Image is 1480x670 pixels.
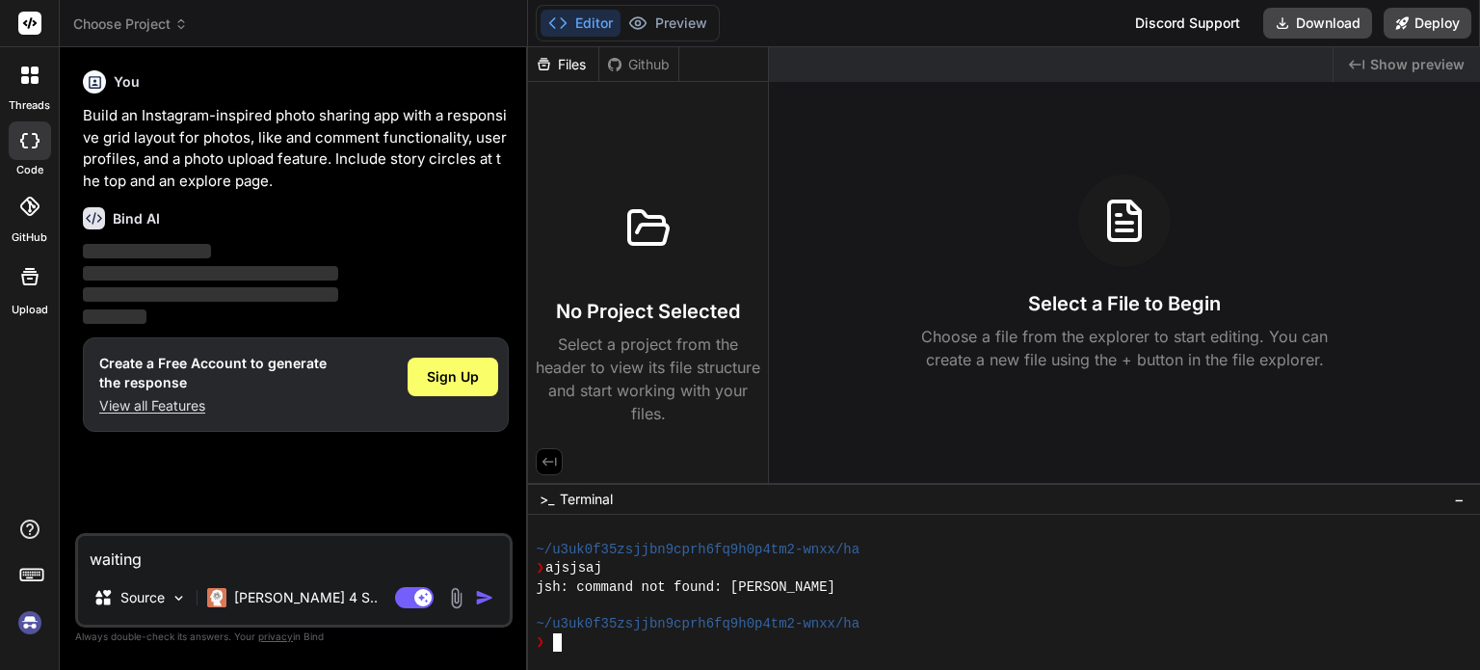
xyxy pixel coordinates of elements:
p: Always double-check its answers. Your in Bind [75,628,513,646]
h6: Bind AI [113,209,160,228]
h3: No Project Selected [556,298,740,325]
img: attachment [445,587,467,609]
textarea: waiting [78,536,510,571]
span: jsh: command not found: [PERSON_NAME] [536,578,835,597]
p: Source [120,588,165,607]
span: ~/u3uk0f35zsjjbn9cprh6fq9h0p4tm2-wnxx/ha [536,541,859,559]
span: Sign Up [427,367,479,387]
p: View all Features [99,396,327,415]
p: Build an Instagram-inspired photo sharing app with a responsive grid layout for photos, like and ... [83,105,509,192]
label: code [16,162,43,178]
img: icon [475,588,494,607]
p: [PERSON_NAME] 4 S.. [234,588,378,607]
span: ‌ [83,266,338,281]
div: Files [528,55,598,74]
button: − [1450,484,1468,515]
img: Claude 4 Sonnet [207,588,226,607]
span: Show preview [1370,55,1465,74]
span: ‌ [83,287,338,302]
span: >_ [540,490,554,509]
h3: Select a File to Begin [1028,290,1221,317]
span: ❯ [536,559,545,577]
span: − [1454,490,1465,509]
div: Discord Support [1123,8,1252,39]
span: ajsjsaj [545,559,602,577]
button: Preview [621,10,715,37]
label: threads [9,97,50,114]
p: Choose a file from the explorer to start editing. You can create a new file using the + button in... [909,325,1340,371]
label: GitHub [12,229,47,246]
div: Github [599,55,678,74]
img: Pick Models [171,590,187,606]
span: ‌ [83,309,146,324]
span: ❯ [536,633,545,652]
p: Select a project from the header to view its file structure and start working with your files. [536,333,760,425]
span: ‌ [83,244,211,258]
button: Deploy [1384,8,1471,39]
label: Upload [12,302,48,318]
h6: You [114,72,140,92]
button: Download [1263,8,1372,39]
span: ~/u3uk0f35zsjjbn9cprh6fq9h0p4tm2-wnxx/ha [536,615,859,633]
span: Terminal [560,490,613,509]
img: signin [13,606,46,639]
button: Editor [541,10,621,37]
span: Choose Project [73,14,188,34]
span: privacy [258,630,293,642]
h1: Create a Free Account to generate the response [99,354,327,392]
